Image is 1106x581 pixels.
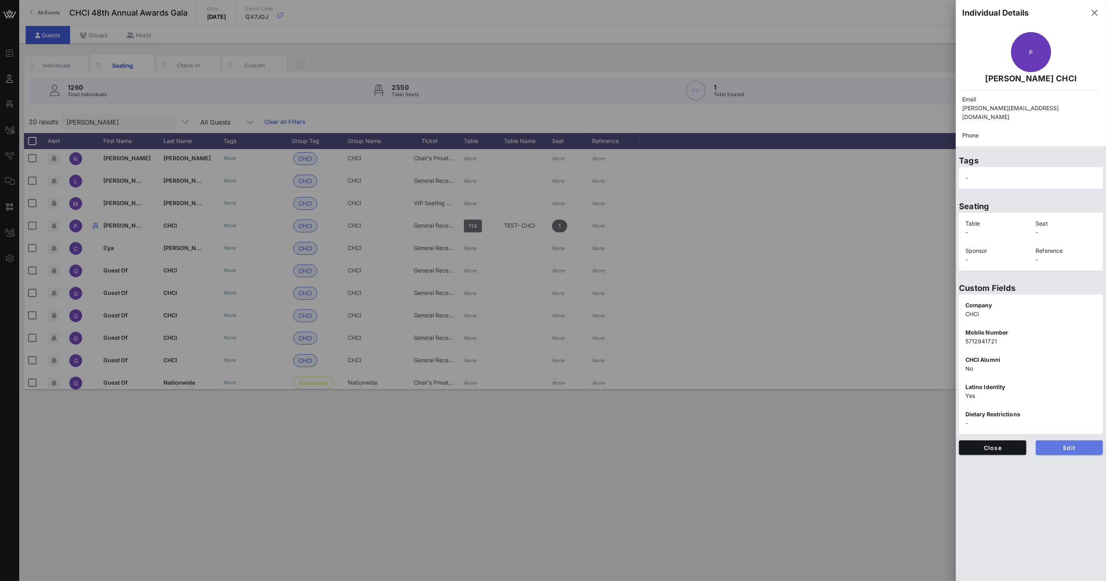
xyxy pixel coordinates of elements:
[965,337,1096,346] p: 5712941721
[962,72,1100,85] p: [PERSON_NAME] CHCI
[965,444,1020,451] span: Close
[965,246,1026,255] p: Sponsor
[959,154,1103,167] p: Tags
[965,383,1096,391] p: Latino Identity
[965,364,1096,373] p: No
[959,440,1026,455] button: Close
[965,419,1096,428] p: -
[1036,255,1097,264] p: -
[1029,49,1033,56] span: P
[1042,444,1097,451] span: Edit
[965,391,1096,400] p: Yes
[1036,219,1097,228] p: Seat
[965,255,1026,264] p: -
[959,282,1103,295] p: Custom Fields
[962,7,1029,19] div: Individual Details
[962,95,1100,104] p: Email
[965,301,1096,310] p: Company
[1036,228,1097,237] p: -
[965,328,1096,337] p: Mobile Number
[965,219,1026,228] p: Table
[962,131,1100,140] p: Phone
[965,355,1096,364] p: CHCI Alumni
[965,174,968,181] span: -
[965,410,1096,419] p: Dietary Restrictions
[1036,246,1097,255] p: Reference
[965,228,1026,237] p: -
[959,200,1103,213] p: Seating
[1036,440,1103,455] button: Edit
[962,104,1100,121] p: [PERSON_NAME][EMAIL_ADDRESS][DOMAIN_NAME]
[965,310,1096,319] p: CHCI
